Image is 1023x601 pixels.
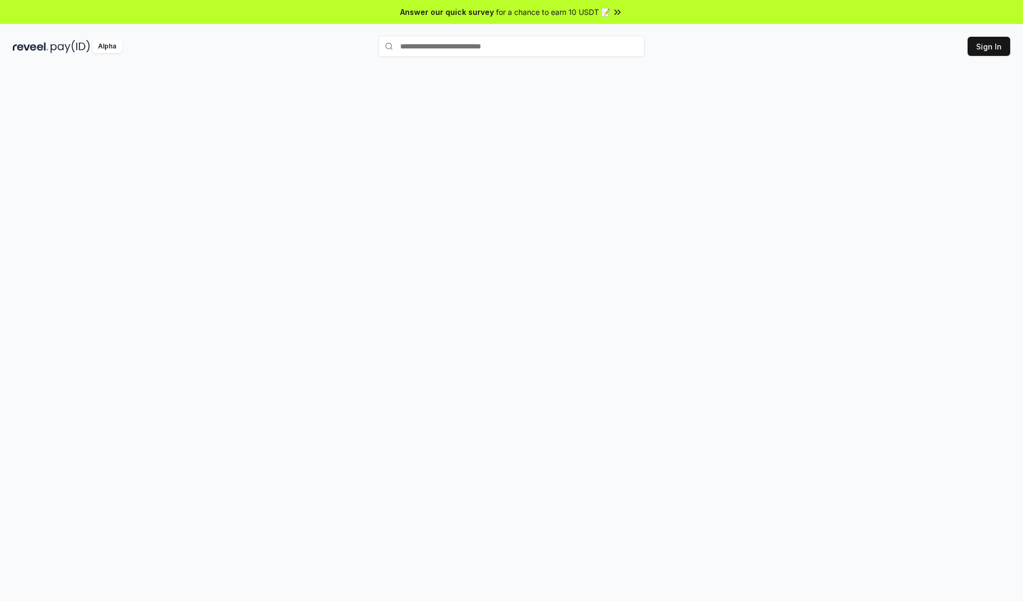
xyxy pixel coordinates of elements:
button: Sign In [968,37,1010,56]
img: reveel_dark [13,40,48,53]
span: Answer our quick survey [400,6,494,18]
span: for a chance to earn 10 USDT 📝 [496,6,610,18]
div: Alpha [92,40,122,53]
img: pay_id [51,40,90,53]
